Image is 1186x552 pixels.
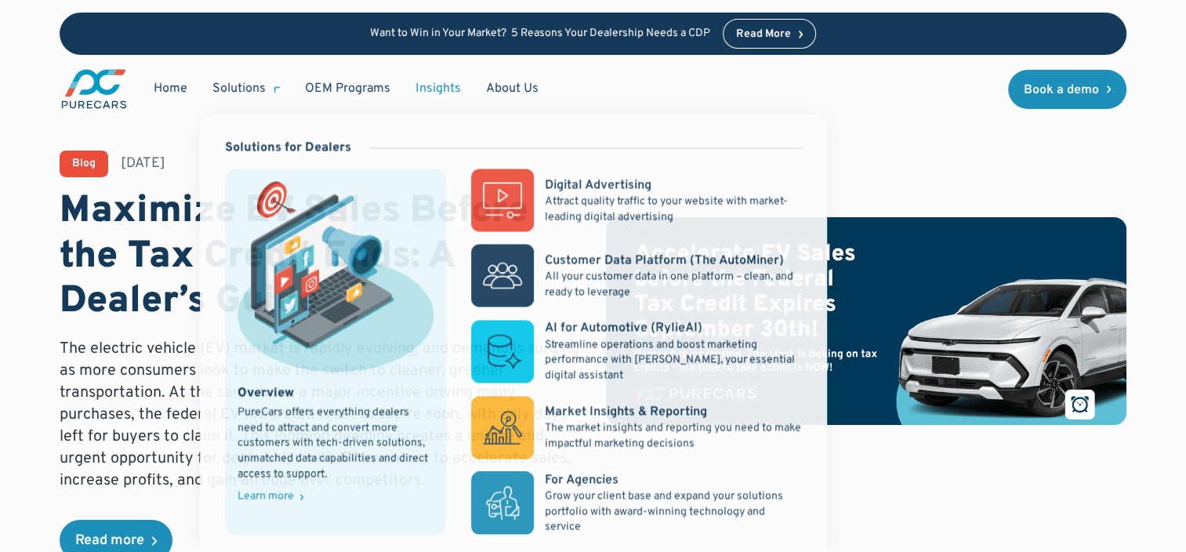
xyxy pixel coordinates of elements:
img: purecars logo [60,67,129,111]
div: [DATE] [121,154,165,173]
p: All your customer data in one platform – clean, and ready to leverage [544,269,801,300]
a: AI for Automotive (RylieAI)Streamline operations and boost marketing performance with [PERSON_NAM... [470,320,801,383]
a: Book a demo [1008,70,1127,109]
a: marketing illustration showing social media channels and campaignsOverviewPureCars offers everyth... [225,169,446,535]
a: About Us [473,74,551,103]
div: Read More [736,29,791,40]
div: Book a demo [1024,84,1099,96]
a: For AgenciesGrow your client base and expand your solutions portfolio with award-winning technolo... [470,471,801,535]
p: Streamline operations and boost marketing performance with [PERSON_NAME], your essential digital ... [544,337,801,383]
p: Want to Win in Your Market? 5 Reasons Your Dealership Needs a CDP [370,27,710,41]
div: Market Insights & Reporting [544,403,706,420]
a: OEM Programs [292,74,403,103]
p: Attract quality traffic to your website with market-leading digital advertising [544,194,801,224]
div: AI for Automotive (RylieAI) [544,320,702,337]
a: Insights [403,74,473,103]
a: Digital AdvertisingAttract quality traffic to your website with market-leading digital advertising [470,169,801,232]
p: The electric vehicle (EV) market is rapidly evolving, and demand is surging as more consumers loo... [60,338,581,492]
a: main [60,67,129,111]
img: marketing illustration showing social media channels and campaigns [238,182,433,372]
div: Solutions [200,74,292,103]
a: Read More [723,19,817,49]
div: Digital Advertising [544,176,651,194]
div: Overview [238,384,294,401]
p: Grow your client base and expand your solutions portfolio with award-winning technology and service [544,488,801,535]
div: Solutions for Dealers [225,139,351,156]
h1: Maximize EV Sales Before the Tax Credit Ends: A Dealer’s Guide [60,190,581,325]
div: Learn more [238,491,294,502]
p: The market insights and reporting you need to make impactful marketing decisions [544,420,801,451]
a: Market Insights & ReportingThe market insights and reporting you need to make impactful marketing... [470,396,801,459]
div: Blog [72,158,96,169]
div: Solutions [212,80,266,97]
a: Home [141,74,200,103]
div: Customer Data Platform (The AutoMiner) [544,252,783,269]
div: Read more [75,534,144,548]
div: PureCars offers everything dealers need to attract and convert more customers with tech-driven so... [238,405,433,481]
div: For Agencies [544,471,618,488]
a: Customer Data Platform (The AutoMiner)All your customer data in one platform – clean, and ready t... [470,245,801,307]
